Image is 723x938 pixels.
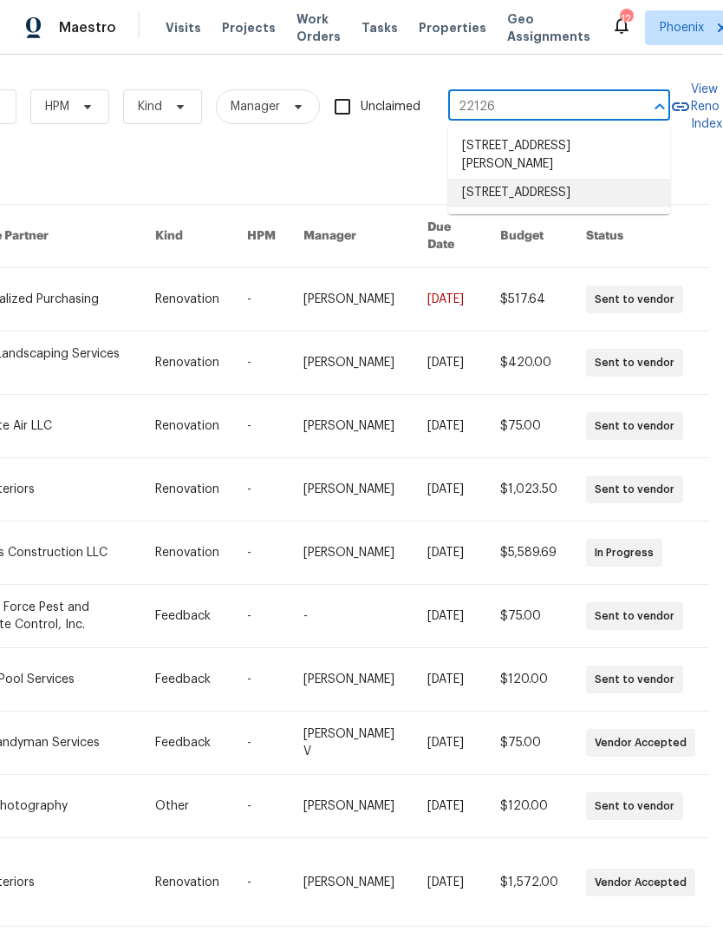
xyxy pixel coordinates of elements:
span: Maestro [59,19,116,36]
td: Feedback [141,648,233,712]
th: Kind [141,205,233,268]
td: [PERSON_NAME] [290,268,414,331]
span: Geo Assignments [507,10,590,45]
td: Other [141,775,233,838]
th: HPM [233,205,290,268]
td: [PERSON_NAME] [290,648,414,712]
span: Kind [138,98,162,115]
td: - [233,395,290,458]
li: [STREET_ADDRESS][PERSON_NAME] [448,132,670,179]
td: Renovation [141,395,233,458]
td: [PERSON_NAME] [290,775,414,838]
td: - [233,268,290,331]
span: Visits [166,19,201,36]
span: Properties [419,19,486,36]
td: [PERSON_NAME] [290,458,414,521]
td: - [233,331,290,395]
span: Projects [222,19,276,36]
span: Unclaimed [361,98,420,116]
span: Phoenix [660,19,704,36]
td: Renovation [141,458,233,521]
div: 12 [620,10,632,28]
li: [STREET_ADDRESS] [448,179,670,207]
td: Renovation [141,838,233,927]
a: View Reno Index [670,81,722,133]
td: Renovation [141,268,233,331]
td: - [233,648,290,712]
td: [PERSON_NAME] V [290,712,414,775]
span: HPM [45,98,69,115]
span: Tasks [361,22,398,34]
td: - [233,521,290,585]
td: [PERSON_NAME] [290,395,414,458]
button: Close [648,95,672,119]
td: [PERSON_NAME] [290,838,414,927]
td: [PERSON_NAME] [290,521,414,585]
td: - [233,585,290,648]
th: Manager [290,205,414,268]
span: Manager [231,98,280,115]
input: Enter in an address [448,94,622,121]
th: Status [572,205,709,268]
td: Renovation [141,521,233,585]
td: Renovation [141,331,233,395]
td: - [290,585,414,648]
th: Budget [486,205,572,268]
td: Feedback [141,585,233,648]
td: Feedback [141,712,233,775]
td: - [233,775,290,838]
span: Work Orders [296,10,341,45]
td: [PERSON_NAME] [290,331,414,395]
td: - [233,838,290,927]
td: - [233,712,290,775]
td: - [233,458,290,521]
th: Due Date [414,205,486,268]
